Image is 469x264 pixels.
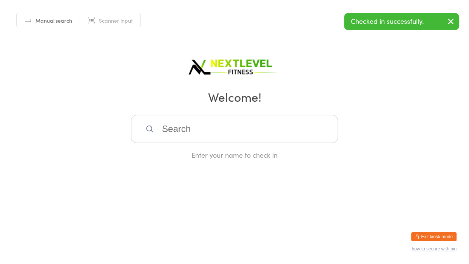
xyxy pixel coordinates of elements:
button: Exit kiosk mode [411,232,457,241]
button: how to secure with pin [412,246,457,252]
span: Scanner input [99,17,133,24]
span: Manual search [35,17,72,24]
input: Search [131,115,338,143]
div: Checked in successfully. [344,13,459,30]
img: Next Level Fitness [187,53,282,78]
div: Enter your name to check in [131,150,338,160]
h2: Welcome! [8,88,461,105]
